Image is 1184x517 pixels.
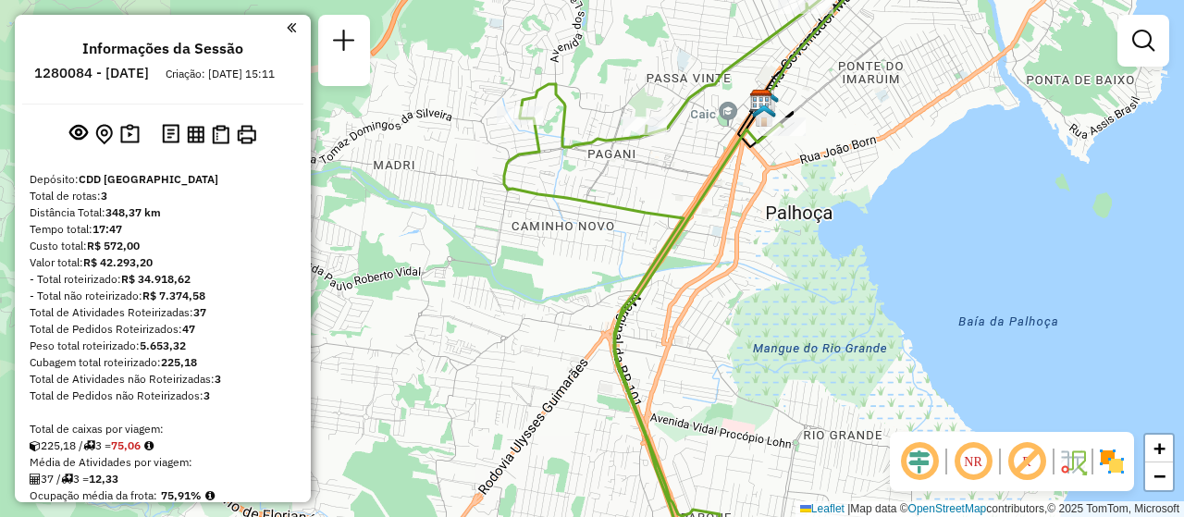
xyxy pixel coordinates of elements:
button: Imprimir Rotas [233,121,260,148]
span: − [1153,464,1165,487]
i: Meta Caixas/viagem: 172,72 Diferença: -97,66 [144,440,154,451]
strong: 5.653,32 [140,339,186,352]
strong: 3 [203,388,210,402]
em: Média calculada utilizando a maior ocupação (%Peso ou %Cubagem) de cada rota da sessão. Rotas cro... [205,490,215,501]
div: Cubagem total roteirizado: [30,354,296,371]
span: | [847,502,850,515]
button: Visualizar relatório de Roteirização [183,121,208,146]
span: Ocultar NR [951,439,995,484]
strong: 17:47 [92,222,122,236]
strong: R$ 34.918,62 [121,272,191,286]
img: 712 UDC Full Palhoça [752,104,776,128]
a: OpenStreetMap [908,502,987,515]
strong: 12,33 [89,472,118,486]
div: - Total não roteirizado: [30,288,296,304]
strong: 47 [182,322,195,336]
strong: 3 [215,372,221,386]
span: + [1153,437,1165,460]
button: Painel de Sugestão [117,120,143,149]
a: Zoom in [1145,435,1173,462]
a: Zoom out [1145,462,1173,490]
i: Cubagem total roteirizado [30,440,41,451]
div: Total de caixas por viagem: [30,421,296,437]
button: Exibir sessão original [66,119,92,149]
div: Tempo total: [30,221,296,238]
a: Exibir filtros [1125,22,1162,59]
div: Valor total: [30,254,296,271]
i: Total de rotas [83,440,95,451]
strong: CDD [GEOGRAPHIC_DATA] [79,172,218,186]
a: Nova sessão e pesquisa [326,22,363,64]
span: Ocultar deslocamento [897,439,942,484]
strong: 3 [101,189,107,203]
div: 225,18 / 3 = [30,437,296,454]
div: - Total roteirizado: [30,271,296,288]
span: Ocupação média da frota: [30,488,157,502]
div: Map data © contributors,© 2025 TomTom, Microsoft [795,501,1184,517]
span: Exibir rótulo [1005,439,1049,484]
h4: Informações da Sessão [82,40,243,57]
h6: 1280084 - [DATE] [34,65,149,81]
div: Total de Pedidos Roteirizados: [30,321,296,338]
div: Total de Atividades Roteirizadas: [30,304,296,321]
img: Fluxo de ruas [1058,447,1088,476]
div: Total de rotas: [30,188,296,204]
div: Criação: [DATE] 15:11 [158,66,282,82]
button: Centralizar mapa no depósito ou ponto de apoio [92,120,117,149]
div: 37 / 3 = [30,471,296,487]
div: Total de Pedidos não Roteirizados: [30,388,296,404]
i: Total de Atividades [30,474,41,485]
img: Exibir/Ocultar setores [1097,447,1127,476]
div: Total de Atividades não Roteirizadas: [30,371,296,388]
strong: R$ 572,00 [87,239,140,252]
div: Peso total roteirizado: [30,338,296,354]
strong: 225,18 [161,355,197,369]
div: Depósito: [30,171,296,188]
img: CDD Florianópolis [749,89,773,113]
i: Total de rotas [61,474,73,485]
a: Leaflet [800,502,845,515]
a: Clique aqui para minimizar o painel [287,17,296,38]
strong: 75,06 [111,438,141,452]
div: Média de Atividades por viagem: [30,454,296,471]
button: Logs desbloquear sessão [158,120,183,149]
button: Visualizar Romaneio [208,121,233,148]
div: Custo total: [30,238,296,254]
strong: R$ 7.374,58 [142,289,205,302]
strong: 348,37 km [105,205,161,219]
strong: 37 [193,305,206,319]
div: Distância Total: [30,204,296,221]
strong: R$ 42.293,20 [83,255,153,269]
strong: 75,91% [161,488,202,502]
